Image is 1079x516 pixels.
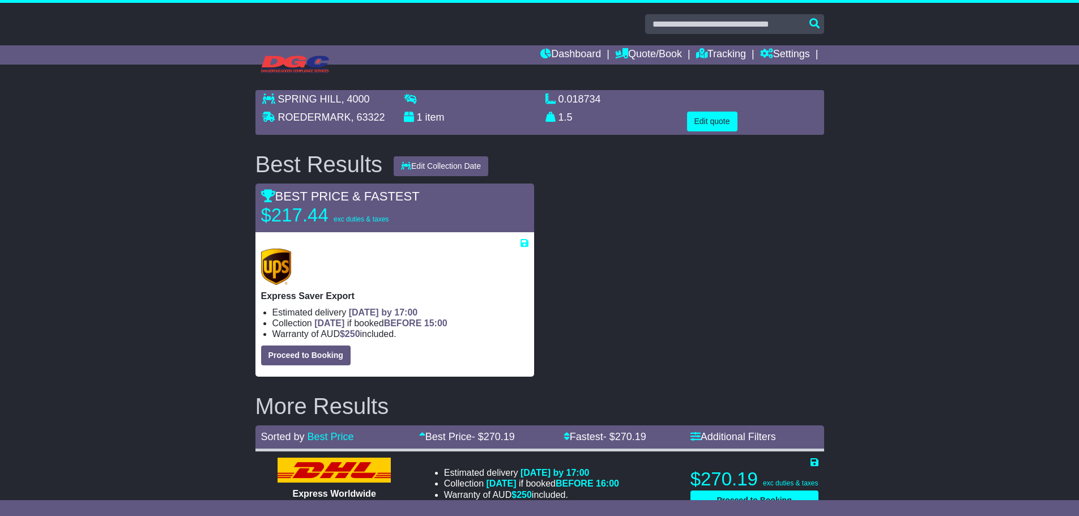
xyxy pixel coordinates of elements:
button: Edit quote [687,112,737,131]
div: Best Results [250,152,389,177]
span: $ [511,490,532,500]
a: Best Price [308,431,354,442]
span: 1.5 [558,112,573,123]
a: Best Price- $270.19 [419,431,515,442]
span: 250 [517,490,532,500]
span: , 4000 [342,93,370,105]
span: if booked [314,318,447,328]
span: 1 [417,112,423,123]
span: Express Worldwide Export [292,489,376,509]
p: $270.19 [690,468,818,491]
span: BEST PRICE & FASTEST [261,189,420,203]
p: Express Saver Export [261,291,528,301]
button: Edit Collection Date [394,156,488,176]
span: , 63322 [351,112,385,123]
a: Settings [760,45,810,65]
img: UPS (new): Express Saver Export [261,249,292,285]
span: - $ [603,431,646,442]
span: SPRING HILL [278,93,342,105]
img: DHL: Express Worldwide Export [278,458,391,483]
li: Collection [444,478,619,489]
span: 270.19 [615,431,646,442]
h2: More Results [255,394,824,419]
a: Tracking [696,45,746,65]
button: Proceed to Booking [690,491,818,510]
span: [DATE] [314,318,344,328]
li: Warranty of AUD included. [444,489,619,500]
span: Sorted by [261,431,305,442]
span: 16:00 [596,479,619,488]
a: Additional Filters [690,431,776,442]
span: [DATE] by 17:00 [349,308,418,317]
span: 15:00 [424,318,447,328]
li: Collection [272,318,528,329]
p: $217.44 [261,204,403,227]
a: Quote/Book [615,45,682,65]
span: exc duties & taxes [334,215,389,223]
span: exc duties & taxes [763,479,818,487]
a: Dashboard [540,45,601,65]
button: Proceed to Booking [261,346,351,365]
span: 270.19 [484,431,515,442]
span: if booked [487,479,619,488]
span: - $ [472,431,515,442]
span: $ [340,329,360,339]
span: 250 [345,329,360,339]
li: Estimated delivery [444,467,619,478]
span: BEFORE [556,479,594,488]
span: 0.018734 [558,93,601,105]
span: ROEDERMARK [278,112,351,123]
span: BEFORE [384,318,422,328]
a: Fastest- $270.19 [564,431,646,442]
li: Estimated delivery [272,307,528,318]
span: item [425,112,445,123]
span: [DATE] by 17:00 [521,468,590,477]
li: Warranty of AUD included. [272,329,528,339]
span: [DATE] [487,479,517,488]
